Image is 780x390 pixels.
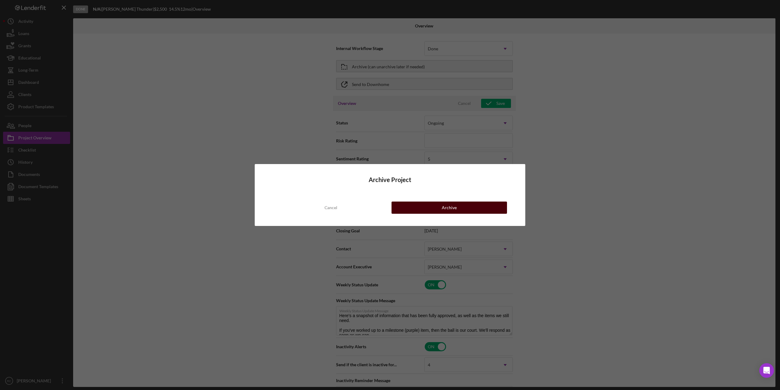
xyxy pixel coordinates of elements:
div: Cancel [324,202,337,214]
h4: Archive Project [273,176,507,183]
div: Open Intercom Messenger [759,363,774,378]
div: Archive [442,202,457,214]
button: Archive [392,202,507,214]
button: Cancel [273,202,388,214]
